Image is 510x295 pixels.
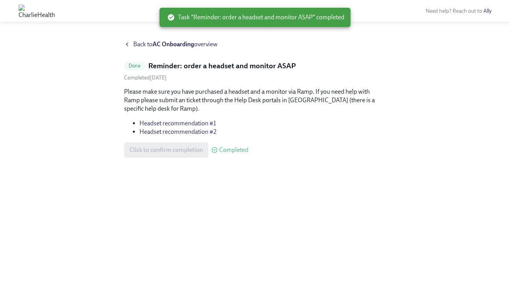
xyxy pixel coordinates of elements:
a: Headset recommendation #1 [139,120,216,127]
span: Thursday, August 21st 2025, 11:08 pm [124,74,167,81]
span: Completed [219,147,248,153]
p: Please make sure you have purchased a headset and a monitor via Ramp. If you need help with Ramp ... [124,88,386,113]
span: Done [124,63,145,69]
a: Ally [483,8,492,14]
a: Headset recommendation #2 [139,128,216,135]
span: Back to overview [133,40,218,49]
span: Task "Reminder: order a headset and monitor ASAP" completed [167,13,344,22]
h5: Reminder: order a headset and monitor ASAP [148,61,296,71]
strong: AC Onboarding [153,40,194,48]
span: Need help? Reach out to [426,8,492,14]
a: Back toAC Onboardingoverview [124,40,386,49]
img: CharlieHealth [18,5,55,17]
